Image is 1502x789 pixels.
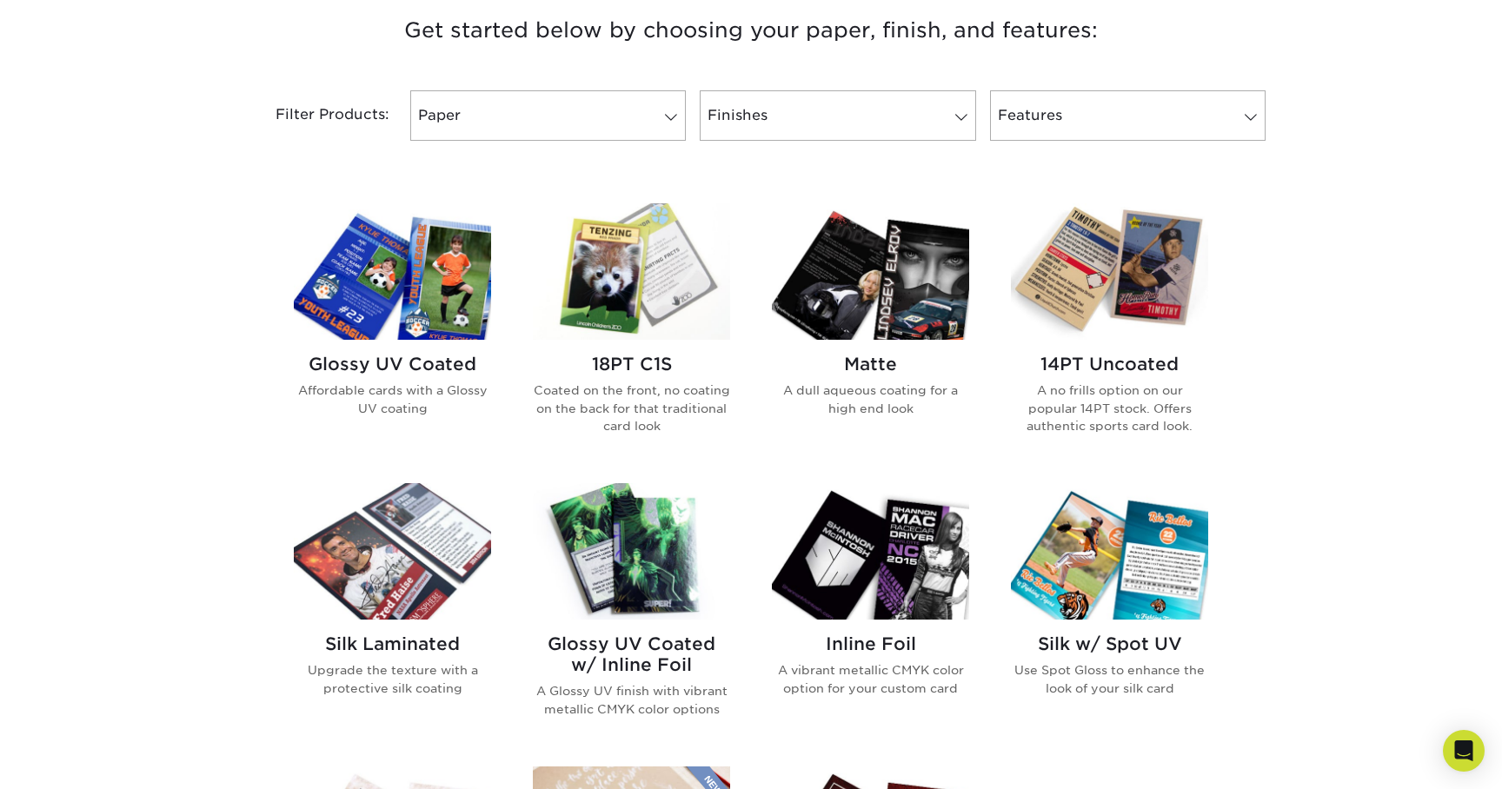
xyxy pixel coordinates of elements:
h2: Glossy UV Coated [294,354,491,375]
h2: 14PT Uncoated [1011,354,1208,375]
p: Affordable cards with a Glossy UV coating [294,381,491,417]
a: 18PT C1S Trading Cards 18PT C1S Coated on the front, no coating on the back for that traditional ... [533,203,730,462]
p: Use Spot Gloss to enhance the look of your silk card [1011,661,1208,697]
img: Matte Trading Cards [772,203,969,340]
a: Glossy UV Coated w/ Inline Foil Trading Cards Glossy UV Coated w/ Inline Foil A Glossy UV finish ... [533,483,730,746]
p: A no frills option on our popular 14PT stock. Offers authentic sports card look. [1011,381,1208,434]
img: Silk w/ Spot UV Trading Cards [1011,483,1208,620]
a: Silk w/ Spot UV Trading Cards Silk w/ Spot UV Use Spot Gloss to enhance the look of your silk card [1011,483,1208,746]
p: Coated on the front, no coating on the back for that traditional card look [533,381,730,434]
img: Inline Foil Trading Cards [772,483,969,620]
a: 14PT Uncoated Trading Cards 14PT Uncoated A no frills option on our popular 14PT stock. Offers au... [1011,203,1208,462]
p: A Glossy UV finish with vibrant metallic CMYK color options [533,682,730,718]
p: A vibrant metallic CMYK color option for your custom card [772,661,969,697]
a: Silk Laminated Trading Cards Silk Laminated Upgrade the texture with a protective silk coating [294,483,491,746]
a: Inline Foil Trading Cards Inline Foil A vibrant metallic CMYK color option for your custom card [772,483,969,746]
div: Open Intercom Messenger [1443,730,1485,772]
h2: 18PT C1S [533,354,730,375]
img: 18PT C1S Trading Cards [533,203,730,340]
a: Features [990,90,1266,141]
img: 14PT Uncoated Trading Cards [1011,203,1208,340]
p: Upgrade the texture with a protective silk coating [294,661,491,697]
div: Filter Products: [229,90,403,141]
a: Paper [410,90,686,141]
h2: Glossy UV Coated w/ Inline Foil [533,633,730,675]
h2: Silk w/ Spot UV [1011,633,1208,654]
h2: Silk Laminated [294,633,491,654]
h2: Matte [772,354,969,375]
img: Glossy UV Coated w/ Inline Foil Trading Cards [533,483,730,620]
p: A dull aqueous coating for a high end look [772,381,969,417]
img: Glossy UV Coated Trading Cards [294,203,491,340]
img: Silk Laminated Trading Cards [294,483,491,620]
a: Glossy UV Coated Trading Cards Glossy UV Coated Affordable cards with a Glossy UV coating [294,203,491,462]
a: Finishes [700,90,975,141]
h2: Inline Foil [772,633,969,654]
a: Matte Trading Cards Matte A dull aqueous coating for a high end look [772,203,969,462]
